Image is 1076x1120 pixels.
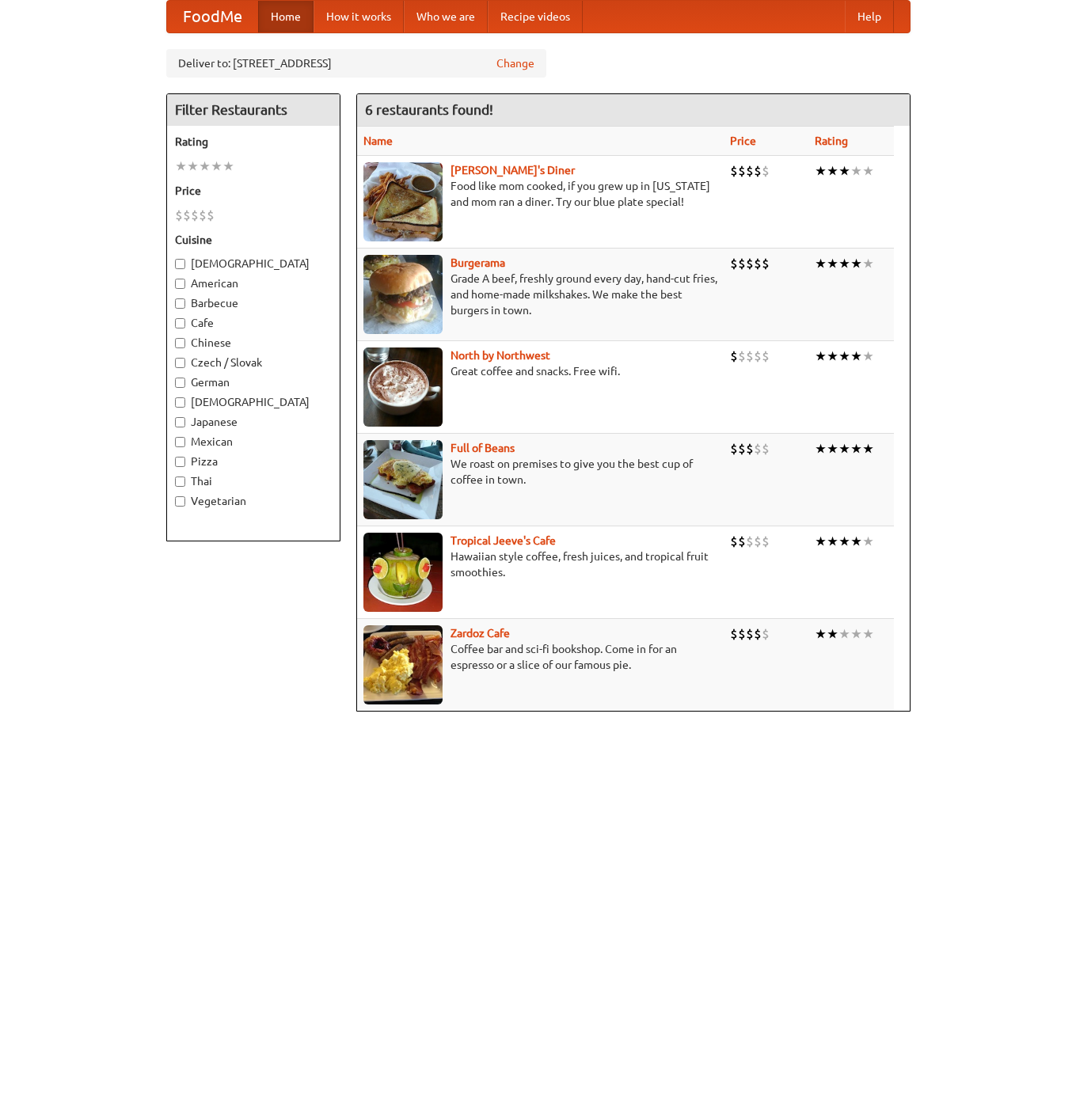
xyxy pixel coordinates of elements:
[175,394,332,410] label: [DEMOGRAPHIC_DATA]
[838,440,850,457] li: ★
[363,363,717,379] p: Great coffee and snacks. Free wifi.
[175,473,332,489] label: Thai
[754,625,762,643] li: $
[175,315,332,331] label: Cafe
[862,533,874,550] li: ★
[815,162,827,180] li: ★
[211,158,222,175] li: ★
[175,434,332,450] label: Mexican
[815,625,827,643] li: ★
[365,102,493,117] ng-pluralize: 6 restaurants found!
[754,440,762,457] li: $
[746,255,754,272] li: $
[762,440,770,457] li: $
[175,279,185,289] input: American
[838,255,850,272] li: ★
[207,207,215,224] li: $
[815,440,827,457] li: ★
[175,295,332,311] label: Barbecue
[451,164,575,177] a: [PERSON_NAME]'s Diner
[363,178,717,210] p: Food like mom cooked, if you grew up in [US_STATE] and mom ran a diner. Try our blue plate special!
[827,440,838,457] li: ★
[175,355,332,370] label: Czech / Slovak
[746,440,754,457] li: $
[488,1,583,32] a: Recipe videos
[815,347,827,365] li: ★
[363,440,443,519] img: beans.jpg
[175,318,185,328] input: Cafe
[175,374,332,390] label: German
[762,347,770,365] li: $
[175,183,332,199] h5: Price
[746,533,754,550] li: $
[838,347,850,365] li: ★
[187,158,199,175] li: ★
[258,1,314,32] a: Home
[862,347,874,365] li: ★
[175,378,185,388] input: German
[175,437,185,447] input: Mexican
[314,1,404,32] a: How it works
[827,625,838,643] li: ★
[738,440,746,457] li: $
[175,414,332,430] label: Japanese
[815,135,848,147] a: Rating
[175,335,332,351] label: Chinese
[175,493,332,509] label: Vegetarian
[175,275,332,291] label: American
[754,347,762,365] li: $
[199,158,211,175] li: ★
[175,134,332,150] h5: Rating
[746,347,754,365] li: $
[827,255,838,272] li: ★
[363,641,717,673] p: Coffee bar and sci-fi bookshop. Come in for an espresso or a slice of our famous pie.
[730,533,738,550] li: $
[730,135,756,147] a: Price
[451,627,510,640] a: Zardoz Cafe
[363,135,393,147] a: Name
[754,255,762,272] li: $
[845,1,894,32] a: Help
[167,1,258,32] a: FoodMe
[451,442,515,454] a: Full of Beans
[738,255,746,272] li: $
[183,207,191,224] li: $
[451,256,505,269] a: Burgerama
[762,255,770,272] li: $
[175,256,332,271] label: [DEMOGRAPHIC_DATA]
[838,162,850,180] li: ★
[850,440,862,457] li: ★
[730,625,738,643] li: $
[404,1,488,32] a: Who we are
[175,417,185,427] input: Japanese
[363,347,443,427] img: north.jpg
[850,255,862,272] li: ★
[738,162,746,180] li: $
[754,162,762,180] li: $
[738,533,746,550] li: $
[175,259,185,269] input: [DEMOGRAPHIC_DATA]
[175,454,332,469] label: Pizza
[175,496,185,507] input: Vegetarian
[451,534,556,547] a: Tropical Jeeve's Cafe
[762,533,770,550] li: $
[738,347,746,365] li: $
[199,207,207,224] li: $
[738,625,746,643] li: $
[746,625,754,643] li: $
[496,55,534,71] a: Change
[850,625,862,643] li: ★
[730,255,738,272] li: $
[175,232,332,248] h5: Cuisine
[815,255,827,272] li: ★
[850,347,862,365] li: ★
[754,533,762,550] li: $
[827,162,838,180] li: ★
[815,533,827,550] li: ★
[175,207,183,224] li: $
[167,94,340,126] h4: Filter Restaurants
